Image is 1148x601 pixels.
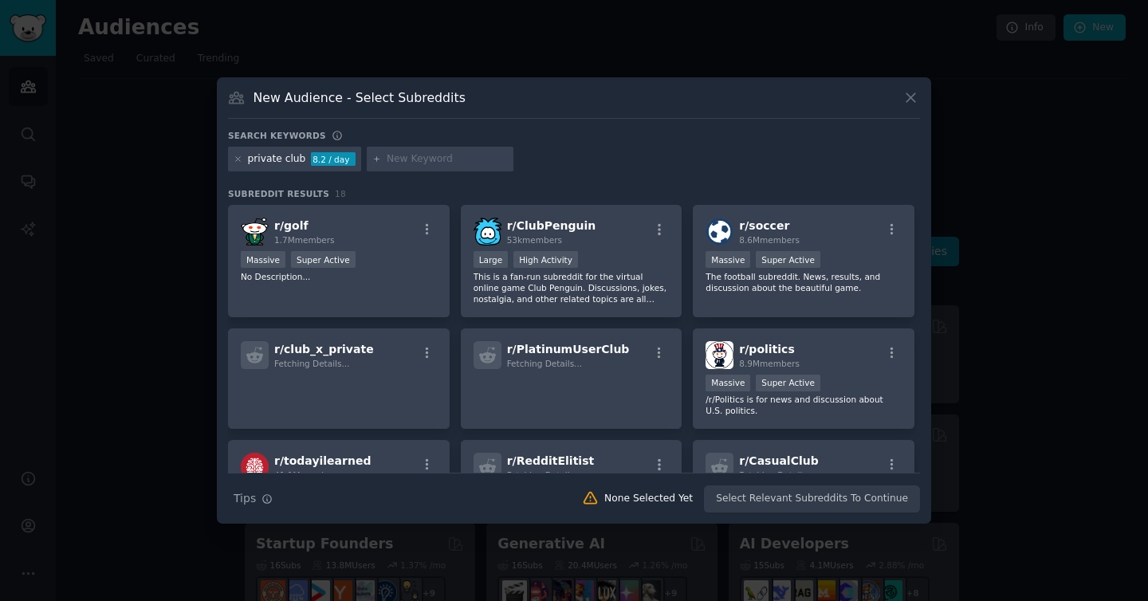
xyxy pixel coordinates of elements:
[274,454,371,467] span: r/ todayilearned
[706,394,902,416] p: /r/Politics is for news and discussion about U.S. politics.
[474,251,509,268] div: Large
[241,453,269,481] img: todayilearned
[706,341,733,369] img: politics
[234,490,256,507] span: Tips
[291,251,356,268] div: Super Active
[604,492,693,506] div: None Selected Yet
[228,188,329,199] span: Subreddit Results
[311,152,356,167] div: 8.2 / day
[706,251,750,268] div: Massive
[507,235,562,245] span: 53k members
[241,251,285,268] div: Massive
[474,218,501,246] img: ClubPenguin
[274,343,374,355] span: r/ club_x_private
[706,218,733,246] img: soccer
[335,189,346,198] span: 18
[507,343,630,355] span: r/ PlatinumUserClub
[241,218,269,246] img: golf
[274,235,335,245] span: 1.7M members
[706,271,902,293] p: The football subreddit. News, results, and discussion about the beautiful game.
[756,251,820,268] div: Super Active
[228,130,326,141] h3: Search keywords
[739,219,789,232] span: r/ soccer
[739,235,800,245] span: 8.6M members
[274,219,309,232] span: r/ golf
[739,359,800,368] span: 8.9M members
[507,359,582,368] span: Fetching Details...
[387,152,508,167] input: New Keyword
[756,375,820,391] div: Super Active
[274,470,340,480] span: 41.1M members
[274,359,349,368] span: Fetching Details...
[474,271,670,304] p: This is a fan-run subreddit for the virtual online game Club Penguin. Discussions, jokes, nostalg...
[507,454,595,467] span: r/ RedditElitist
[739,470,814,480] span: Fetching Details...
[507,219,596,232] span: r/ ClubPenguin
[513,251,578,268] div: High Activity
[248,152,306,167] div: private club
[706,375,750,391] div: Massive
[739,454,818,467] span: r/ CasualClub
[228,485,278,513] button: Tips
[739,343,794,355] span: r/ politics
[254,89,466,106] h3: New Audience - Select Subreddits
[507,470,582,480] span: Fetching Details...
[241,271,437,282] p: No Description...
